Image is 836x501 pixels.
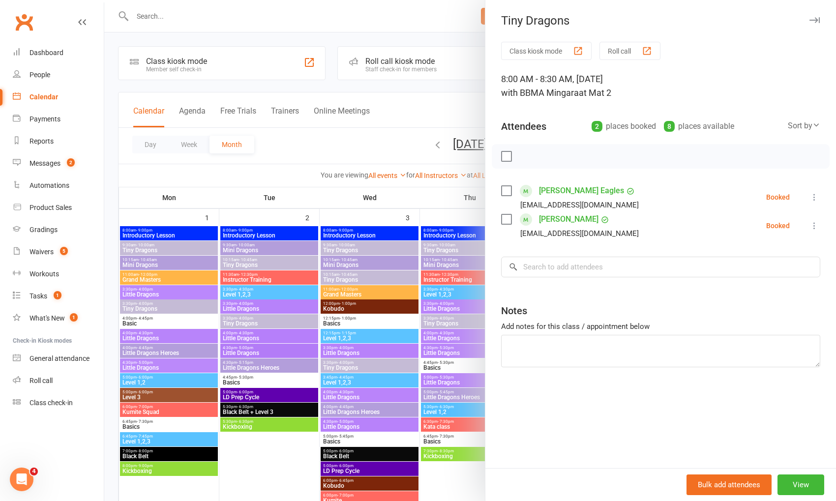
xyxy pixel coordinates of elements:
[30,354,90,362] div: General attendance
[30,71,50,79] div: People
[30,115,60,123] div: Payments
[70,313,78,322] span: 1
[60,247,68,255] span: 5
[30,377,53,384] div: Roll call
[13,42,104,64] a: Dashboard
[30,204,72,211] div: Product Sales
[501,321,820,332] div: Add notes for this class / appointment below
[13,263,104,285] a: Workouts
[501,257,820,277] input: Search to add attendees
[539,211,598,227] a: [PERSON_NAME]
[520,199,639,211] div: [EMAIL_ADDRESS][DOMAIN_NAME]
[13,86,104,108] a: Calendar
[501,88,579,98] span: with BBMA Mingara
[539,183,624,199] a: [PERSON_NAME] Eagles
[664,119,734,133] div: places available
[13,392,104,414] a: Class kiosk mode
[30,93,58,101] div: Calendar
[30,226,58,234] div: Gradings
[13,152,104,175] a: Messages 2
[13,348,104,370] a: General attendance kiosk mode
[30,159,60,167] div: Messages
[501,42,592,60] button: Class kiosk mode
[777,474,824,495] button: View
[30,468,38,475] span: 4
[30,270,59,278] div: Workouts
[501,72,820,100] div: 8:00 AM - 8:30 AM, [DATE]
[13,108,104,130] a: Payments
[13,64,104,86] a: People
[13,241,104,263] a: Waivers 5
[13,130,104,152] a: Reports
[485,14,836,28] div: Tiny Dragons
[13,219,104,241] a: Gradings
[520,227,639,240] div: [EMAIL_ADDRESS][DOMAIN_NAME]
[766,194,790,201] div: Booked
[13,175,104,197] a: Automations
[592,121,602,132] div: 2
[592,119,656,133] div: places booked
[67,158,75,167] span: 2
[30,292,47,300] div: Tasks
[30,314,65,322] div: What's New
[54,291,61,299] span: 1
[13,307,104,329] a: What's New1
[30,49,63,57] div: Dashboard
[10,468,33,491] iframe: Intercom live chat
[13,197,104,219] a: Product Sales
[13,370,104,392] a: Roll call
[766,222,790,229] div: Booked
[12,10,36,34] a: Clubworx
[599,42,660,60] button: Roll call
[664,121,675,132] div: 8
[687,474,772,495] button: Bulk add attendees
[30,399,73,407] div: Class check-in
[501,119,546,133] div: Attendees
[30,137,54,145] div: Reports
[13,285,104,307] a: Tasks 1
[30,248,54,256] div: Waivers
[501,304,527,318] div: Notes
[579,88,611,98] span: at Mat 2
[788,119,820,132] div: Sort by
[30,181,69,189] div: Automations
